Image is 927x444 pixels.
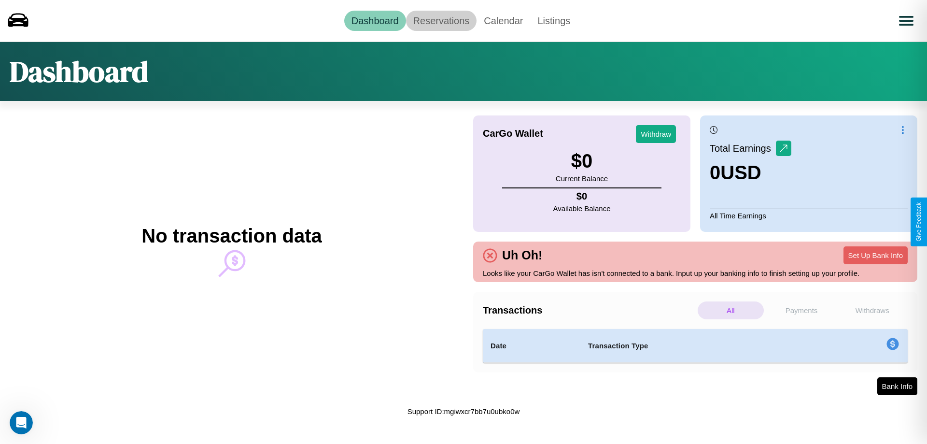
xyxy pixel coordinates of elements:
h4: Uh Oh! [497,248,547,262]
h4: Transactions [483,305,695,316]
h1: Dashboard [10,52,148,91]
h4: CarGo Wallet [483,128,543,139]
p: Looks like your CarGo Wallet has isn't connected to a bank. Input up your banking info to finish ... [483,267,908,280]
h4: $ 0 [553,191,611,202]
p: Available Balance [553,202,611,215]
a: Dashboard [344,11,406,31]
button: Withdraw [636,125,676,143]
p: Total Earnings [710,140,776,157]
div: Give Feedback [915,202,922,242]
p: Payments [769,301,835,319]
h2: No transaction data [141,225,322,247]
h4: Transaction Type [588,340,807,352]
h4: Date [491,340,573,352]
p: All Time Earnings [710,209,908,222]
a: Reservations [406,11,477,31]
a: Calendar [477,11,530,31]
p: Support ID: mgiwxcr7bb7u0ubko0w [407,405,520,418]
p: Withdraws [839,301,905,319]
a: Listings [530,11,577,31]
p: All [698,301,764,319]
button: Set Up Bank Info [843,246,908,264]
h3: 0 USD [710,162,791,184]
table: simple table [483,329,908,363]
iframe: Intercom live chat [10,411,33,434]
button: Open menu [893,7,920,34]
button: Bank Info [877,377,917,395]
h3: $ 0 [556,150,608,172]
p: Current Balance [556,172,608,185]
